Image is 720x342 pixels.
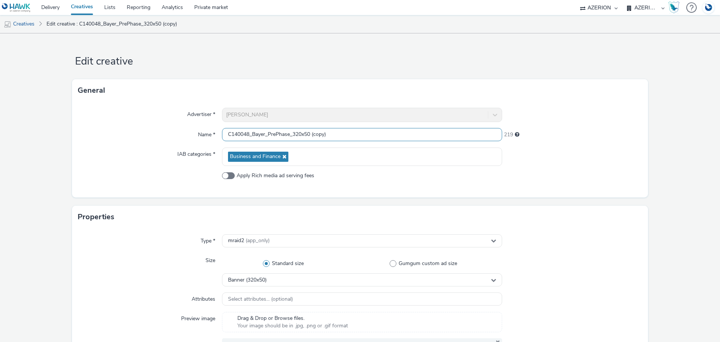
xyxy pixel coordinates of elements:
[198,234,218,245] label: Type *
[222,128,502,141] input: Name
[4,21,11,28] img: mobile
[668,2,682,14] a: Hawk Academy
[2,3,31,12] img: undefined Logo
[246,237,270,244] span: (app_only)
[228,277,267,283] span: Banner (320x50)
[237,322,348,330] span: Your image should be in .jpg, .png or .gif format
[178,312,218,322] label: Preview image
[399,260,457,267] span: Gumgum custom ad size
[78,85,105,96] h3: General
[504,131,513,139] span: 219
[174,148,218,158] label: IAB categories *
[230,154,280,160] span: Business and Finance
[272,260,304,267] span: Standard size
[195,128,218,139] label: Name *
[72,54,648,69] h1: Edit creative
[228,296,293,303] span: Select attributes... (optional)
[189,292,218,303] label: Attributes
[228,238,270,244] span: mraid2
[703,2,714,14] img: Account DE
[668,2,679,14] img: Hawk Academy
[202,254,218,264] label: Size
[237,315,348,322] span: Drag & Drop or Browse files.
[78,211,114,223] h3: Properties
[515,131,519,139] div: Maximum 255 characters
[184,108,218,118] label: Advertiser *
[43,15,181,33] a: Edit creative : C140048_Bayer_PrePhase_320x50 (copy)
[237,172,314,179] span: Apply Rich media ad serving fees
